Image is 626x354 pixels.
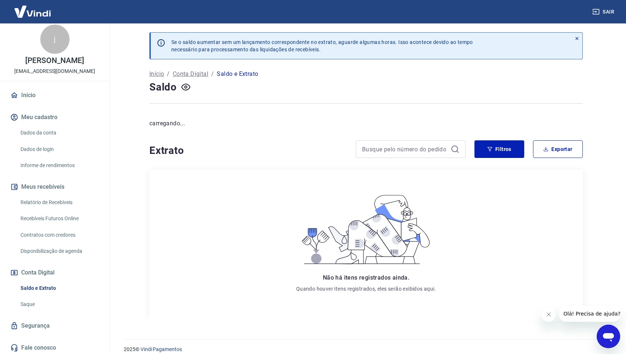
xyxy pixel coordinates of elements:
p: Quando houver itens registrados, eles serão exibidos aqui. [296,285,436,292]
a: Disponibilização de agenda [18,244,101,259]
h4: Saldo [149,80,177,95]
button: Sair [591,5,617,19]
iframe: Message from company [559,306,620,322]
p: / [211,70,214,78]
a: Vindi Pagamentos [141,346,182,352]
button: Meu cadastro [9,109,101,125]
p: Se o saldo aumentar sem um lançamento correspondente no extrato, aguarde algumas horas. Isso acon... [171,38,473,53]
span: Olá! Precisa de ajuda? [4,5,62,11]
button: Meus recebíveis [9,179,101,195]
a: Conta Digital [173,70,208,78]
button: Filtros [474,140,524,158]
a: Início [149,70,164,78]
a: Segurança [9,318,101,334]
div: j [40,25,70,54]
iframe: Close message [541,307,556,322]
a: Contratos com credores [18,228,101,243]
a: Dados de login [18,142,101,157]
p: 2025 © [124,346,608,353]
input: Busque pelo número do pedido [362,144,448,155]
iframe: Button to launch messaging window [597,325,620,348]
p: / [167,70,169,78]
p: [PERSON_NAME] [25,57,84,64]
a: Recebíveis Futuros Online [18,211,101,226]
a: Dados da conta [18,125,101,140]
a: Saque [18,297,101,312]
a: Início [9,87,101,103]
a: Relatório de Recebíveis [18,195,101,210]
p: [EMAIL_ADDRESS][DOMAIN_NAME] [14,67,95,75]
span: Não há itens registrados ainda. [323,274,409,281]
p: carregando... [149,119,583,128]
a: Saldo e Extrato [18,281,101,296]
img: Vindi [9,0,56,23]
a: Informe de rendimentos [18,158,101,173]
button: Conta Digital [9,265,101,281]
p: Saldo e Extrato [217,70,258,78]
h4: Extrato [149,143,347,158]
button: Exportar [533,140,583,158]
